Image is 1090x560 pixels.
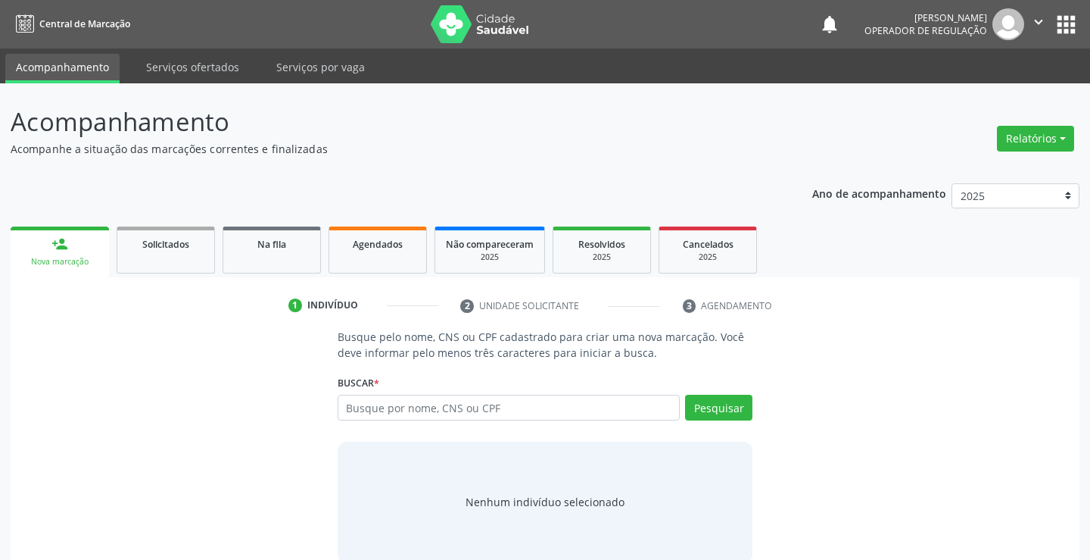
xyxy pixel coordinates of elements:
[578,238,625,251] span: Resolvidos
[39,17,130,30] span: Central de Marcação
[11,11,130,36] a: Central de Marcação
[353,238,403,251] span: Agendados
[997,126,1074,152] button: Relatórios
[266,54,375,80] a: Serviços por vaga
[1053,11,1079,38] button: apps
[11,103,758,141] p: Acompanhamento
[257,238,286,251] span: Na fila
[864,11,987,24] div: [PERSON_NAME]
[446,252,534,263] div: 2025
[288,299,302,312] div: 1
[135,54,250,80] a: Serviços ofertados
[307,299,358,312] div: Indivíduo
[812,183,946,202] p: Ano de acompanhamento
[670,252,746,263] div: 2025
[338,329,753,361] p: Busque pelo nome, CNS ou CPF cadastrado para criar uma nova marcação. Você deve informar pelo men...
[683,238,733,251] span: Cancelados
[338,371,379,395] label: Buscar
[864,24,987,37] span: Operador de regulação
[1030,14,1047,30] i: 
[466,494,624,510] div: Nenhum indivíduo selecionado
[21,256,98,267] div: Nova marcação
[338,395,680,421] input: Busque por nome, CNS ou CPF
[1024,8,1053,40] button: 
[11,141,758,157] p: Acompanhe a situação das marcações correntes e finalizadas
[5,54,120,83] a: Acompanhamento
[142,238,189,251] span: Solicitados
[819,14,840,35] button: notifications
[564,252,640,263] div: 2025
[446,238,534,251] span: Não compareceram
[51,236,68,252] div: person_add
[992,8,1024,40] img: img
[685,395,752,421] button: Pesquisar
